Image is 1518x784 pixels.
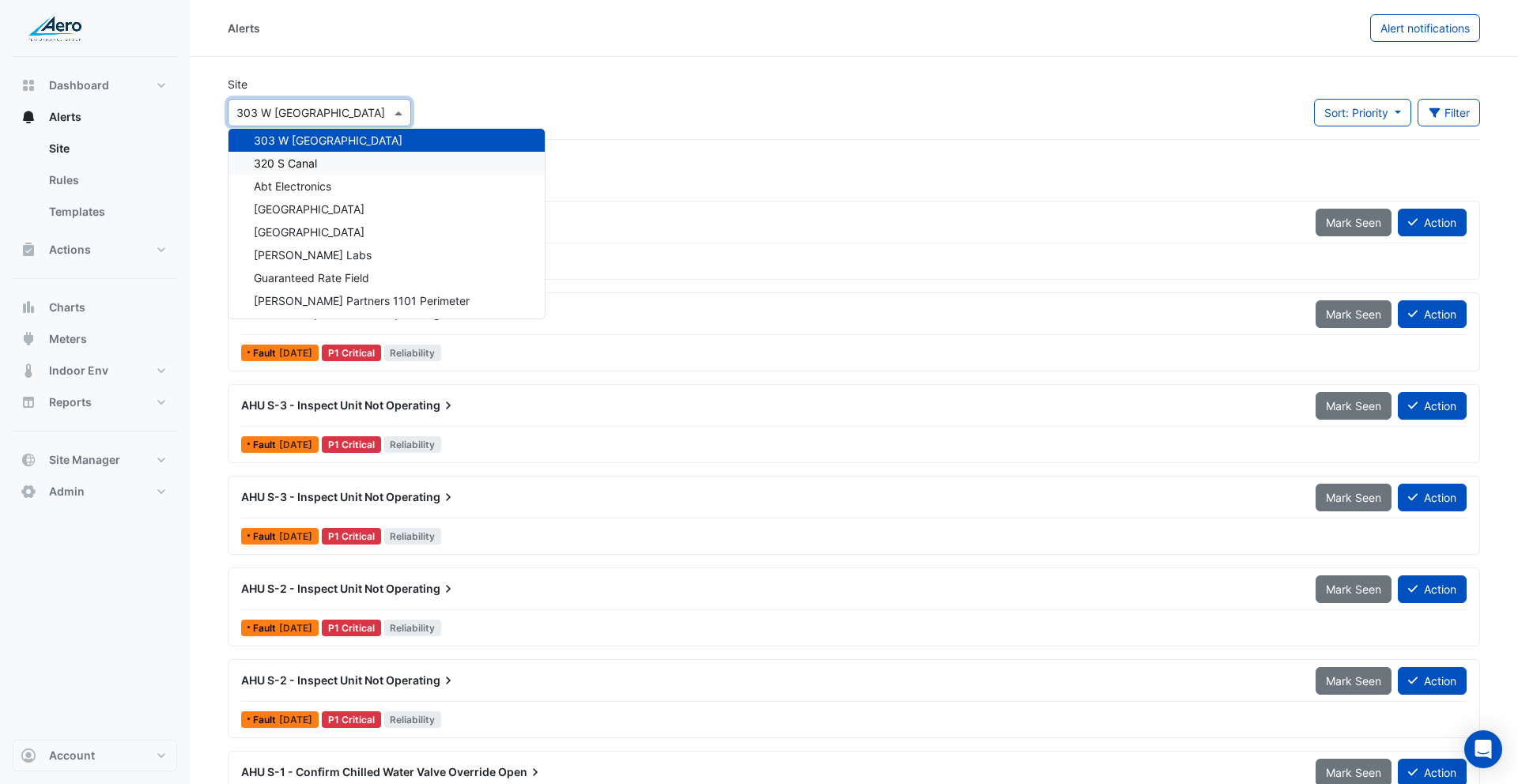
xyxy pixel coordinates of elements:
span: Meters [49,331,87,347]
span: Operating [386,489,456,505]
div: Open Intercom Messenger [1464,730,1502,768]
button: Filter [1418,99,1481,126]
button: Actions [13,234,177,266]
a: Site [36,133,177,164]
span: [GEOGRAPHIC_DATA] [254,202,364,216]
button: Mark Seen [1316,575,1391,603]
button: Action [1398,667,1467,695]
button: Action [1398,484,1467,511]
div: P1 Critical [322,345,381,361]
button: Dashboard [13,70,177,101]
span: Fault [253,440,279,450]
span: Mark Seen [1326,399,1381,413]
span: Operating [386,673,456,688]
span: Fault [253,532,279,541]
span: Abt Electronics [254,179,331,193]
span: Dashboard [49,77,109,93]
span: Mark Seen [1326,491,1381,504]
app-icon: Reports [21,394,36,410]
span: Tue 10-Dec-2024 18:01 AEDT [279,530,312,542]
button: Alert notifications [1370,14,1480,42]
span: AHU S-2 - Inspect Unit Not [241,582,383,595]
span: Admin [49,484,85,499]
button: Mark Seen [1316,667,1391,695]
button: Meters [13,323,177,355]
span: Fault [253,715,279,725]
button: Charts [13,292,177,323]
span: Reliability [384,711,442,728]
span: Account [49,748,95,763]
span: Alerts [49,109,81,125]
span: Sort: Priority [1324,106,1388,119]
span: [PERSON_NAME] Partners [STREET_ADDRESS] [254,317,497,330]
span: Mark Seen [1326,307,1381,321]
button: Sort: Priority [1314,99,1411,126]
span: Tue 10-Dec-2024 18:01 AEDT [279,622,312,634]
app-icon: Site Manager [21,452,36,468]
span: AHU S-3 - Inspect Unit Not [241,398,383,412]
span: Alert notifications [1380,21,1470,35]
span: Indoor Env [49,363,108,379]
app-icon: Indoor Env [21,363,36,379]
button: Mark Seen [1316,300,1391,328]
span: Fault [253,624,279,633]
a: Rules [36,164,177,196]
label: Site [228,76,247,92]
span: Mark Seen [1326,674,1381,688]
span: Mark Seen [1326,766,1381,779]
button: Action [1398,392,1467,420]
span: AHU S-2 - Inspect Unit Not [241,673,383,687]
app-icon: Alerts [21,109,36,125]
button: Admin [13,476,177,507]
span: Reliability [384,345,442,361]
span: Mark Seen [1326,216,1381,229]
span: Reliability [384,436,442,453]
span: Site Manager [49,452,120,468]
span: AHU S-3 - Inspect Unit Not [241,490,383,503]
span: [GEOGRAPHIC_DATA] [254,225,364,239]
span: 303 W [GEOGRAPHIC_DATA] [254,134,402,147]
div: P1 Critical [322,711,381,728]
div: P1 Critical [322,528,381,545]
app-icon: Admin [21,484,36,499]
button: Reports [13,386,177,418]
span: Tue 10-Dec-2024 18:01 AEDT [279,714,312,726]
button: Mark Seen [1316,392,1391,420]
button: Alerts [13,101,177,133]
button: Site Manager [13,444,177,476]
button: Mark Seen [1316,484,1391,511]
span: Charts [49,300,85,315]
app-icon: Actions [21,242,36,258]
span: Tue 10-Dec-2024 18:02 AEDT [279,347,312,359]
span: Open [498,764,543,780]
span: Tue 10-Dec-2024 18:01 AEDT [279,439,312,450]
button: Action [1398,575,1467,603]
button: Mark Seen [1316,209,1391,236]
div: Alerts [228,20,260,36]
app-icon: Meters [21,331,36,347]
a: Templates [36,196,177,228]
button: Account [13,740,177,771]
button: Action [1398,209,1467,236]
app-icon: Charts [21,300,36,315]
span: Reliability [384,528,442,545]
div: Alerts [13,133,177,234]
span: [PERSON_NAME] Partners 1101 Perimeter [254,294,470,307]
div: P1 Critical [322,436,381,453]
app-icon: Dashboard [21,77,36,93]
span: Operating [386,398,456,413]
span: 320 S Canal [254,156,317,170]
img: Company Logo [19,13,90,44]
span: Mark Seen [1326,582,1381,596]
div: P1 Critical [322,620,381,636]
span: Reports [49,394,92,410]
span: Actions [49,242,91,258]
button: Indoor Env [13,355,177,386]
button: Action [1398,300,1467,328]
span: Guaranteed Rate Field [254,271,369,285]
span: Fault [253,349,279,358]
ng-dropdown-panel: Options list [228,128,546,319]
span: AHU S-1 - Confirm Chilled Water Valve Override [241,765,496,778]
span: Reliability [384,620,442,636]
span: Operating [386,581,456,597]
